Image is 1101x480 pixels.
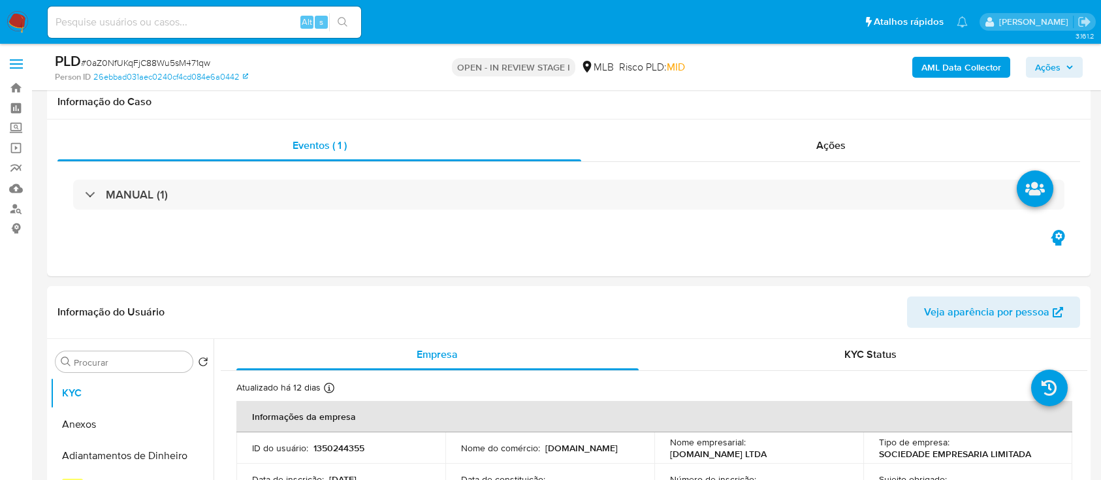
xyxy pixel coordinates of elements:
[670,448,767,460] p: [DOMAIN_NAME] LTDA
[957,16,968,27] a: Notificações
[198,357,208,371] button: Retornar ao pedido padrão
[874,15,944,29] span: Atalhos rápidos
[55,71,91,83] b: Person ID
[619,60,685,74] span: Risco PLD:
[73,180,1064,210] div: MANUAL (1)
[57,95,1080,108] h1: Informação do Caso
[61,357,71,367] button: Procurar
[844,347,897,362] span: KYC Status
[452,58,575,76] p: OPEN - IN REVIEW STAGE I
[106,187,168,202] h3: MANUAL (1)
[1035,57,1061,78] span: Ações
[55,50,81,71] b: PLD
[74,357,187,368] input: Procurar
[50,377,214,409] button: KYC
[667,59,685,74] span: MID
[816,138,846,153] span: Ações
[81,56,210,69] span: # 0aZ0NfUKqFjC88Wu5sM471qw
[545,442,618,454] p: [DOMAIN_NAME]
[48,14,361,31] input: Pesquise usuários ou casos...
[50,409,214,440] button: Anexos
[57,306,165,319] h1: Informação do Usuário
[879,436,949,448] p: Tipo de empresa :
[236,401,1072,432] th: Informações da empresa
[924,296,1049,328] span: Veja aparência por pessoa
[999,16,1073,28] p: vinicius.santiago@mercadolivre.com
[93,71,248,83] a: 26ebbad031aec0240cf4cd084e6a0442
[252,442,308,454] p: ID do usuário :
[1026,57,1083,78] button: Ações
[670,436,746,448] p: Nome empresarial :
[907,296,1080,328] button: Veja aparência por pessoa
[293,138,347,153] span: Eventos ( 1 )
[236,381,321,394] p: Atualizado há 12 dias
[461,442,540,454] p: Nome do comércio :
[50,440,214,472] button: Adiantamentos de Dinheiro
[879,448,1031,460] p: SOCIEDADE EMPRESARIA LIMITADA
[921,57,1001,78] b: AML Data Collector
[1077,15,1091,29] a: Sair
[329,13,356,31] button: search-icon
[581,60,614,74] div: MLB
[319,16,323,28] span: s
[302,16,312,28] span: Alt
[417,347,458,362] span: Empresa
[912,57,1010,78] button: AML Data Collector
[313,442,364,454] p: 1350244355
